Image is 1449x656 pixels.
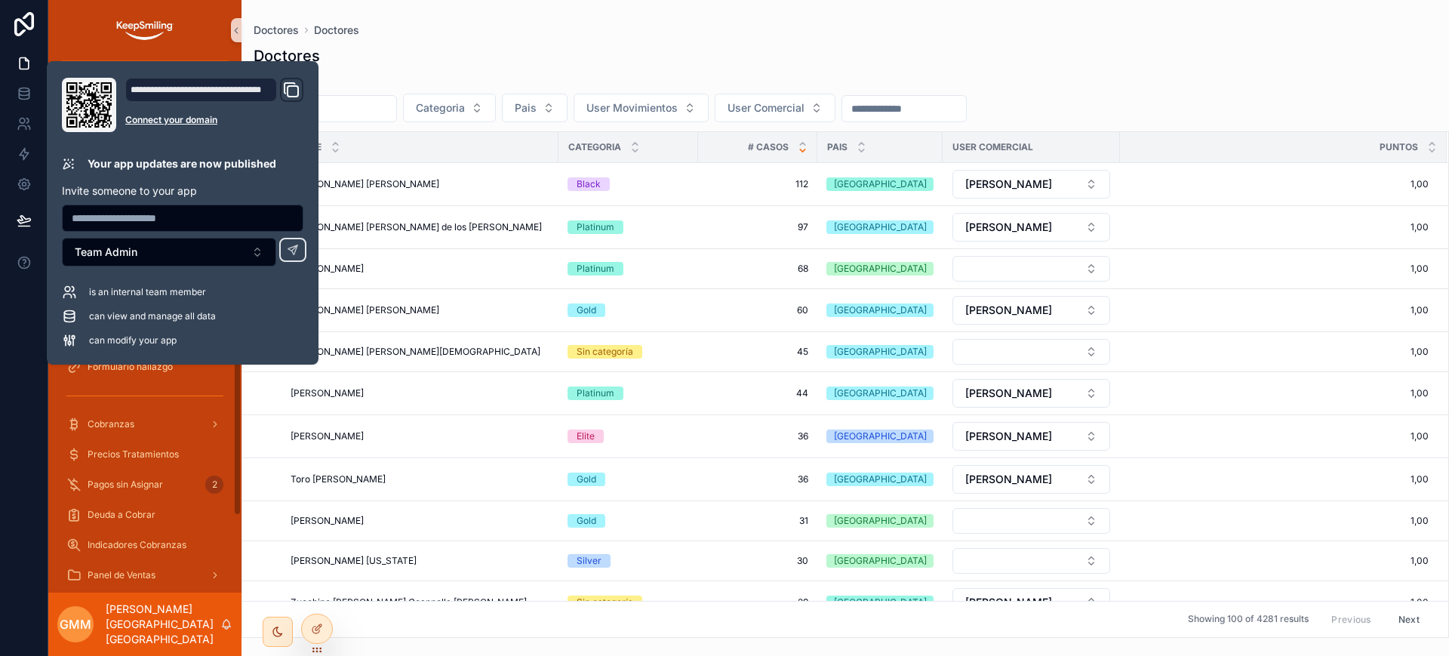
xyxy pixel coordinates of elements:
button: Select Button [715,94,835,122]
a: Pagos sin Asignar2 [57,471,232,498]
span: Cobranzas [88,418,134,430]
button: Select Button [403,94,496,122]
a: [GEOGRAPHIC_DATA] [826,262,934,276]
a: [GEOGRAPHIC_DATA] [826,220,934,234]
h1: Doctores [254,45,320,66]
a: 1,00 [1121,178,1429,190]
span: # Casos [748,141,789,153]
div: Platinum [577,387,614,400]
span: Deuda a Cobrar [88,509,155,521]
span: Pais [515,100,537,115]
span: [PERSON_NAME] [291,387,364,399]
span: can modify your app [89,334,177,346]
div: Platinum [577,262,614,276]
a: Platinum [568,220,689,234]
div: [GEOGRAPHIC_DATA] [834,473,927,486]
a: Cobranzas [57,411,232,438]
a: Elite [568,430,689,443]
div: [GEOGRAPHIC_DATA] [834,345,927,359]
span: Pagos sin Asignar [88,479,163,491]
div: [GEOGRAPHIC_DATA] [834,177,927,191]
span: 68 [707,263,808,275]
div: 2 [205,476,223,494]
a: [GEOGRAPHIC_DATA] [826,177,934,191]
span: [PERSON_NAME] [965,595,1052,610]
a: [GEOGRAPHIC_DATA] [826,554,934,568]
span: Indicadores Cobranzas [88,539,186,551]
span: [PERSON_NAME] [US_STATE] [291,555,417,567]
a: 29 [707,596,808,608]
a: Deuda a Cobrar [57,501,232,528]
span: [PERSON_NAME] [965,220,1052,235]
div: Platinum [577,220,614,234]
span: 97 [707,221,808,233]
button: Select Button [952,256,1110,282]
a: Gold [568,514,689,528]
a: 60 [707,304,808,316]
a: [PERSON_NAME] [291,387,549,399]
span: [PERSON_NAME] [965,429,1052,444]
a: Platinum [568,262,689,276]
div: Gold [577,514,596,528]
a: 45 [707,346,808,358]
span: can view and manage all data [89,310,216,322]
span: [PERSON_NAME] [PERSON_NAME] [291,178,439,190]
button: Select Button [952,508,1110,534]
span: User Comercial [728,100,804,115]
a: Doctores [254,23,299,38]
span: 112 [707,178,808,190]
span: [PERSON_NAME] [291,515,364,527]
a: 1,00 [1121,346,1429,358]
button: Select Button [952,296,1110,325]
a: Select Button [952,378,1111,408]
a: 1,00 [1121,304,1429,316]
a: Select Button [952,464,1111,494]
a: [GEOGRAPHIC_DATA] [826,473,934,486]
button: Select Button [952,379,1110,408]
button: Select Button [62,238,276,266]
a: [PERSON_NAME] [US_STATE] [291,555,549,567]
a: Select Button [952,169,1111,199]
div: [GEOGRAPHIC_DATA] [834,514,927,528]
a: 31 [707,515,808,527]
p: Your app updates are now published [88,156,276,171]
span: [PERSON_NAME] [291,263,364,275]
div: [GEOGRAPHIC_DATA] [834,262,927,276]
div: [GEOGRAPHIC_DATA] [834,596,927,609]
a: Connect your domain [125,114,303,126]
a: Select Button [952,338,1111,365]
span: User Movimientos [586,100,678,115]
div: Black [577,177,601,191]
span: 1,00 [1121,515,1429,527]
div: Gold [577,303,596,317]
span: 1,00 [1121,555,1429,567]
span: User Comercial [952,141,1033,153]
button: Select Button [952,213,1110,242]
div: [GEOGRAPHIC_DATA] [834,554,927,568]
a: Sin categoría [568,345,689,359]
a: [GEOGRAPHIC_DATA] [826,430,934,443]
a: Select Button [952,507,1111,534]
a: [PERSON_NAME] [PERSON_NAME] de los [PERSON_NAME] [291,221,549,233]
a: 1,00 [1121,430,1429,442]
div: [GEOGRAPHIC_DATA] [834,220,927,234]
div: Gold [577,473,596,486]
span: 44 [707,387,808,399]
a: Panel de Ventas [57,562,232,589]
button: Select Button [952,588,1110,617]
span: Showing 100 of 4281 results [1188,614,1309,626]
a: [GEOGRAPHIC_DATA] [826,514,934,528]
a: [PERSON_NAME] [291,515,549,527]
span: Formulario hallazgo [88,361,173,373]
span: Doctores [314,23,359,38]
span: 1,00 [1121,221,1429,233]
span: 36 [707,473,808,485]
div: [GEOGRAPHIC_DATA] [834,303,927,317]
